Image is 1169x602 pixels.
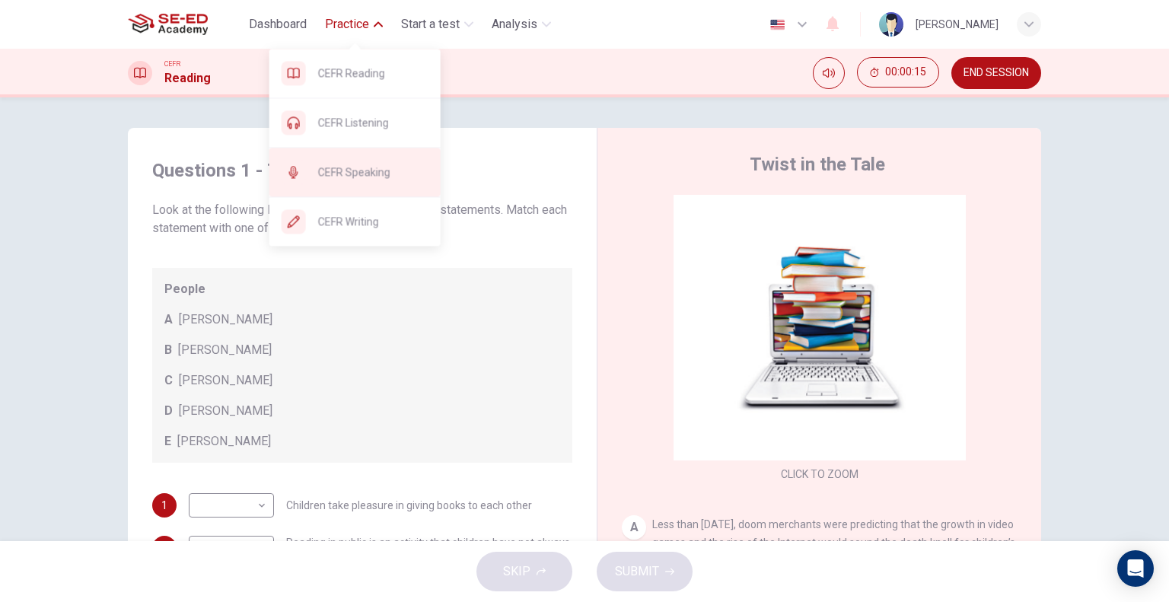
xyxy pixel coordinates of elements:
[269,148,441,196] div: CEFR Speaking
[318,64,428,82] span: CEFR Reading
[164,341,172,359] span: B
[177,432,271,451] span: [PERSON_NAME]
[269,98,441,147] div: CEFR Listening
[486,11,557,38] button: Analysis
[325,15,369,33] span: Practice
[178,341,272,359] span: [PERSON_NAME]
[750,152,885,177] h4: Twist in the Tale
[857,57,939,88] button: 00:00:15
[916,15,999,33] div: [PERSON_NAME]
[768,19,787,30] img: en
[179,402,272,420] span: [PERSON_NAME]
[164,402,173,420] span: D
[492,15,537,33] span: Analysis
[164,371,173,390] span: C
[813,57,845,89] div: Mute
[164,59,180,69] span: CEFR
[128,9,208,40] img: SE-ED Academy logo
[318,113,428,132] span: CEFR Listening
[1117,550,1154,587] div: Open Intercom Messenger
[249,15,307,33] span: Dashboard
[951,57,1041,89] button: END SESSION
[269,49,441,97] div: CEFR Reading
[286,500,532,511] span: Children take pleasure in giving books to each other
[179,311,272,329] span: [PERSON_NAME]
[857,57,939,89] div: Hide
[152,201,572,237] span: Look at the following list of people A-E and the list of statements. Match each statement with on...
[622,515,646,540] div: A
[319,11,389,38] button: Practice
[269,197,441,246] div: CEFR Writing
[885,66,926,78] span: 00:00:15
[243,11,313,38] button: Dashboard
[164,280,560,298] span: People
[179,371,272,390] span: [PERSON_NAME]
[964,67,1029,79] span: END SESSION
[164,311,173,329] span: A
[286,537,572,559] span: Reading in public is an activity that children have not always felt comfortable about doing
[318,212,428,231] span: CEFR Writing
[152,158,572,183] h4: Questions 1 - 7
[318,163,428,181] span: CEFR Speaking
[161,500,167,511] span: 1
[879,12,903,37] img: Profile picture
[395,11,479,38] button: Start a test
[401,15,460,33] span: Start a test
[128,9,243,40] a: SE-ED Academy logo
[164,432,171,451] span: E
[164,69,211,88] h1: Reading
